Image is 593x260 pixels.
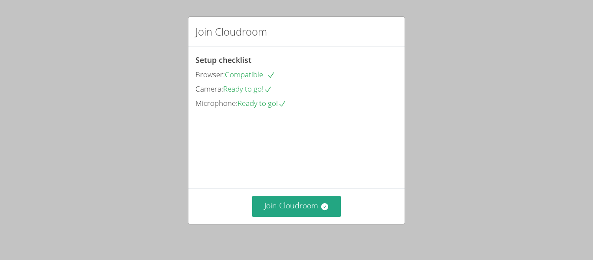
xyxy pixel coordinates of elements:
[195,69,225,79] span: Browser:
[195,84,223,94] span: Camera:
[225,69,275,79] span: Compatible
[195,55,251,65] span: Setup checklist
[195,98,237,108] span: Microphone:
[195,24,267,39] h2: Join Cloudroom
[223,84,272,94] span: Ready to go!
[252,196,341,217] button: Join Cloudroom
[237,98,287,108] span: Ready to go!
